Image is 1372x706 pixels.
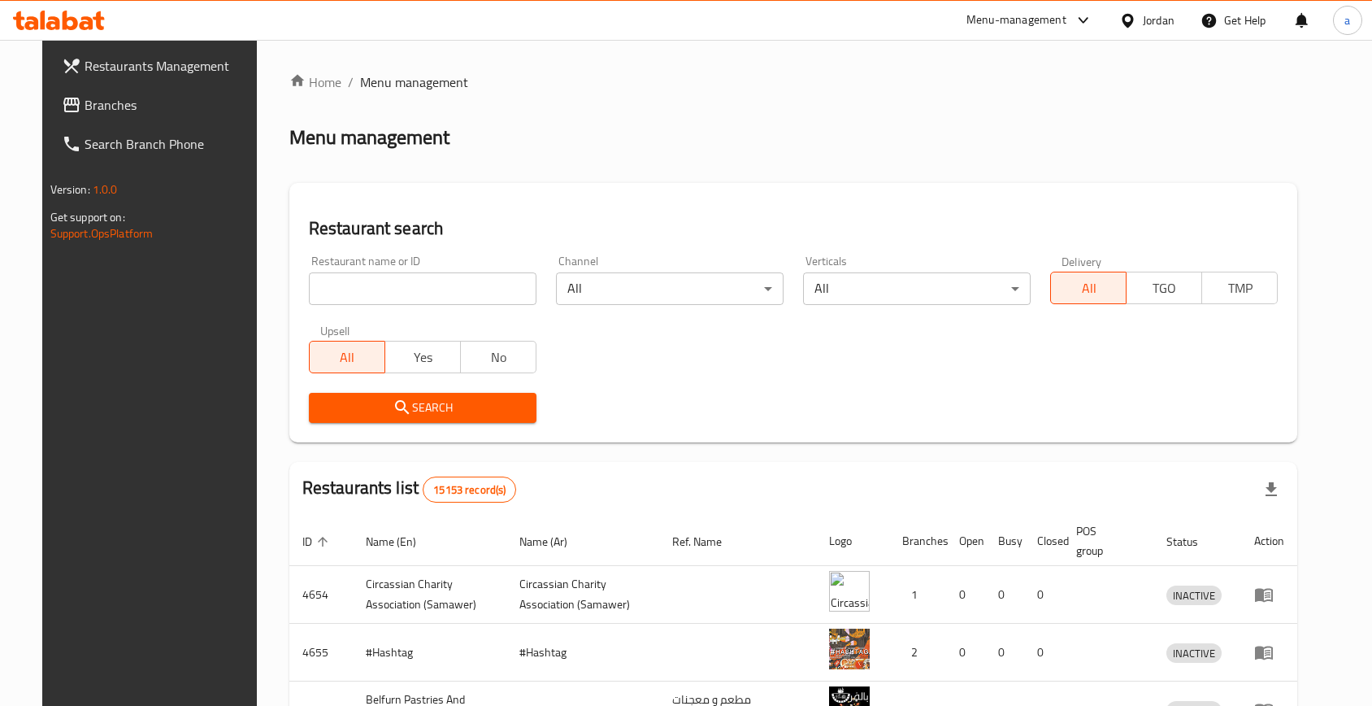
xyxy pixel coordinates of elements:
[322,398,523,418] span: Search
[506,624,660,682] td: #Hashtag
[353,624,506,682] td: #Hashtag
[1166,586,1222,605] span: INACTIVE
[49,46,271,85] a: Restaurants Management
[392,346,454,369] span: Yes
[1166,586,1222,605] div: INACTIVE
[423,482,515,498] span: 15153 record(s)
[460,341,536,373] button: No
[50,179,90,200] span: Version:
[519,532,588,551] span: Name (Ar)
[803,272,1031,305] div: All
[353,566,506,624] td: ​Circassian ​Charity ​Association​ (Samawer)
[423,477,516,503] div: Total records count
[1126,272,1202,304] button: TGO
[1201,272,1278,304] button: TMP
[289,72,1298,92] nav: breadcrumb
[829,571,870,612] img: ​Circassian ​Charity ​Association​ (Samawer)
[829,629,870,669] img: #Hashtag
[1133,277,1196,300] span: TGO
[366,532,437,551] span: Name (En)
[1024,516,1063,566] th: Closed
[309,272,536,305] input: Search for restaurant name or ID..
[556,272,784,305] div: All
[85,95,258,115] span: Branches
[1252,470,1291,509] div: Export file
[889,566,946,624] td: 1
[1057,277,1120,300] span: All
[1143,11,1174,29] div: Jordan
[50,223,154,244] a: Support.OpsPlatform
[1209,277,1271,300] span: TMP
[320,325,350,336] label: Upsell
[672,532,743,551] span: Ref. Name
[1024,566,1063,624] td: 0
[289,624,353,682] td: 4655
[384,341,461,373] button: Yes
[50,207,125,228] span: Get support on:
[93,179,118,200] span: 1.0.0
[506,566,660,624] td: ​Circassian ​Charity ​Association​ (Samawer)
[946,516,985,566] th: Open
[309,216,1279,241] h2: Restaurant search
[302,476,517,503] h2: Restaurants list
[1076,521,1135,560] span: POS group
[85,134,258,154] span: Search Branch Phone
[309,341,385,373] button: All
[889,624,946,682] td: 2
[985,624,1024,682] td: 0
[49,85,271,124] a: Branches
[360,72,468,92] span: Menu management
[316,346,379,369] span: All
[1254,643,1284,662] div: Menu
[1024,624,1063,682] td: 0
[1166,644,1222,663] span: INACTIVE
[1050,272,1127,304] button: All
[985,516,1024,566] th: Busy
[889,516,946,566] th: Branches
[1241,516,1297,566] th: Action
[289,566,353,624] td: 4654
[1166,643,1222,663] div: INACTIVE
[289,124,449,150] h2: Menu management
[946,624,985,682] td: 0
[467,346,530,369] span: No
[1344,11,1350,29] span: a
[85,56,258,76] span: Restaurants Management
[302,532,333,551] span: ID
[1254,585,1284,604] div: Menu
[1062,255,1102,267] label: Delivery
[348,72,354,92] li: /
[309,393,536,423] button: Search
[49,124,271,163] a: Search Branch Phone
[966,11,1066,30] div: Menu-management
[289,72,341,92] a: Home
[985,566,1024,624] td: 0
[946,566,985,624] td: 0
[1166,532,1219,551] span: Status
[816,516,889,566] th: Logo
